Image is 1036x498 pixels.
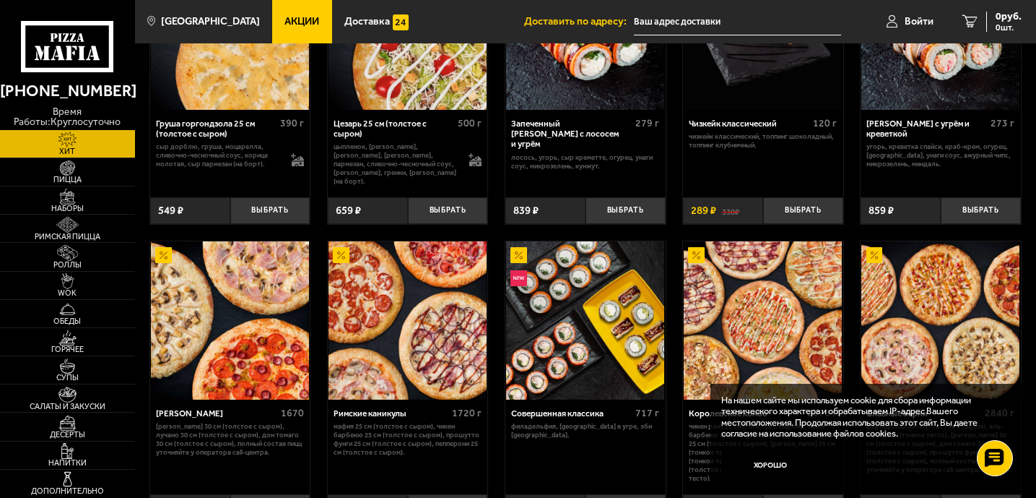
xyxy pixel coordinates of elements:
button: Выбрать [230,197,310,224]
button: Выбрать [586,197,666,224]
a: АкционныйКоролевское комбо [683,241,843,400]
p: Чикен Ранч 25 см (толстое с сыром), Чикен Барбекю 25 см (толстое с сыром), Пепперони 25 см (толст... [689,422,837,483]
span: 500 г [458,117,482,129]
div: [PERSON_NAME] с угрём и креветкой [866,119,987,139]
img: Акционный [688,247,704,263]
button: Выбрать [941,197,1021,224]
span: 289 ₽ [691,205,716,216]
div: Запеченный [PERSON_NAME] с лососем и угрём [511,119,632,150]
div: Цезарь 25 см (толстое с сыром) [334,119,454,139]
div: [PERSON_NAME] [156,408,277,418]
span: Акции [284,17,319,27]
div: Королевское комбо [689,408,804,418]
p: Чизкейк классический, топпинг шоколадный, топпинг клубничный. [689,132,837,150]
img: Акционный [333,247,349,263]
div: Римские каникулы [334,408,448,418]
img: Акционный [866,247,882,263]
span: 1720 г [452,407,482,419]
img: Акционный [155,247,171,263]
s: 330 ₽ [722,205,739,216]
div: Совершенная классика [511,408,632,418]
p: Мафия 25 см (толстое с сыром), Чикен Барбекю 25 см (толстое с сыром), Прошутто Фунги 25 см (толст... [334,422,482,457]
a: АкционныйСлавные парни [861,241,1021,400]
span: 1670 [281,407,304,419]
button: Выбрать [763,197,843,224]
p: лосось, угорь, Сыр креметте, огурец, унаги соус, микрозелень, кунжут. [511,153,659,171]
span: [GEOGRAPHIC_DATA] [161,17,260,27]
img: Новинка [510,270,526,286]
img: Римские каникулы [328,241,487,400]
span: 659 ₽ [336,205,361,216]
img: Хет Трик [151,241,309,400]
span: Войти [905,17,933,27]
span: 0 руб. [996,12,1022,22]
img: Совершенная классика [506,241,664,400]
div: Чизкейк классический [689,119,809,129]
p: цыпленок, [PERSON_NAME], [PERSON_NAME], [PERSON_NAME], пармезан, сливочно-чесночный соус, [PERSON... [334,142,458,186]
img: Королевское комбо [684,241,842,400]
img: Акционный [510,247,526,263]
span: 120 г [813,117,837,129]
img: 15daf4d41897b9f0e9f617042186c801.svg [393,14,409,30]
p: Филадельфия, [GEOGRAPHIC_DATA] в угре, Эби [GEOGRAPHIC_DATA]. [511,422,659,439]
a: АкционныйНовинкаСовершенная классика [505,241,666,400]
span: Доставка [344,17,390,27]
button: Выбрать [408,197,488,224]
a: АкционныйРимские каникулы [328,241,488,400]
span: 0 шт. [996,23,1022,32]
div: Груша горгондзола 25 см (толстое с сыром) [156,119,277,139]
button: Хорошо [721,450,819,482]
span: Доставить по адресу: [524,17,634,27]
p: На нашем сайте мы используем cookie для сбора информации технического характера и обрабатываем IP... [721,395,1002,439]
span: 279 г [635,117,659,129]
span: 859 ₽ [869,205,894,216]
span: 273 г [991,117,1014,129]
img: Славные парни [861,241,1019,400]
a: АкционныйХет Трик [150,241,310,400]
p: сыр дорблю, груша, моцарелла, сливочно-чесночный соус, корица молотая, сыр пармезан (на борт). [156,142,280,168]
p: [PERSON_NAME] 30 см (толстое с сыром), Лучано 30 см (толстое с сыром), Дон Томаго 30 см (толстое ... [156,422,304,457]
span: 717 г [635,407,659,419]
p: угорь, креветка спайси, краб-крем, огурец, [GEOGRAPHIC_DATA], унаги соус, ажурный чипс, микрозеле... [866,142,1014,168]
span: 390 г [280,117,304,129]
span: 549 ₽ [158,205,183,216]
input: Ваш адрес доставки [634,9,841,35]
span: 839 ₽ [513,205,539,216]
